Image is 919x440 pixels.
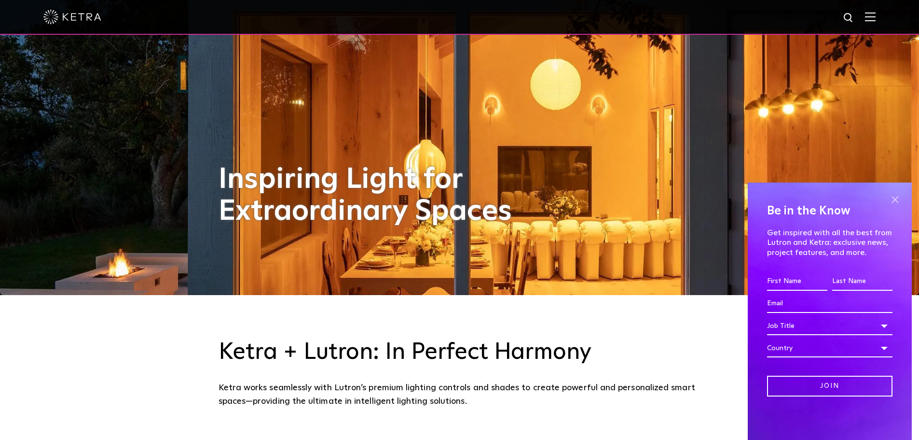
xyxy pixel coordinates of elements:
input: Email [767,295,892,313]
div: Country [767,339,892,357]
input: First Name [767,272,827,291]
h3: Ketra + Lutron: In Perfect Harmony [219,339,701,367]
img: Hamburger%20Nav.svg [865,12,876,21]
div: Job Title [767,317,892,335]
input: Last Name [832,272,892,291]
img: ketra-logo-2019-white [43,10,101,24]
p: Get inspired with all the best from Lutron and Ketra: exclusive news, project features, and more. [767,227,892,257]
h4: Be in the Know [767,202,892,220]
input: Join [767,376,892,397]
div: Ketra works seamlessly with Lutron’s premium lighting controls and shades to create powerful and ... [219,381,701,409]
img: search icon [843,12,855,24]
h1: Inspiring Light for Extraordinary Spaces [219,164,532,227]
